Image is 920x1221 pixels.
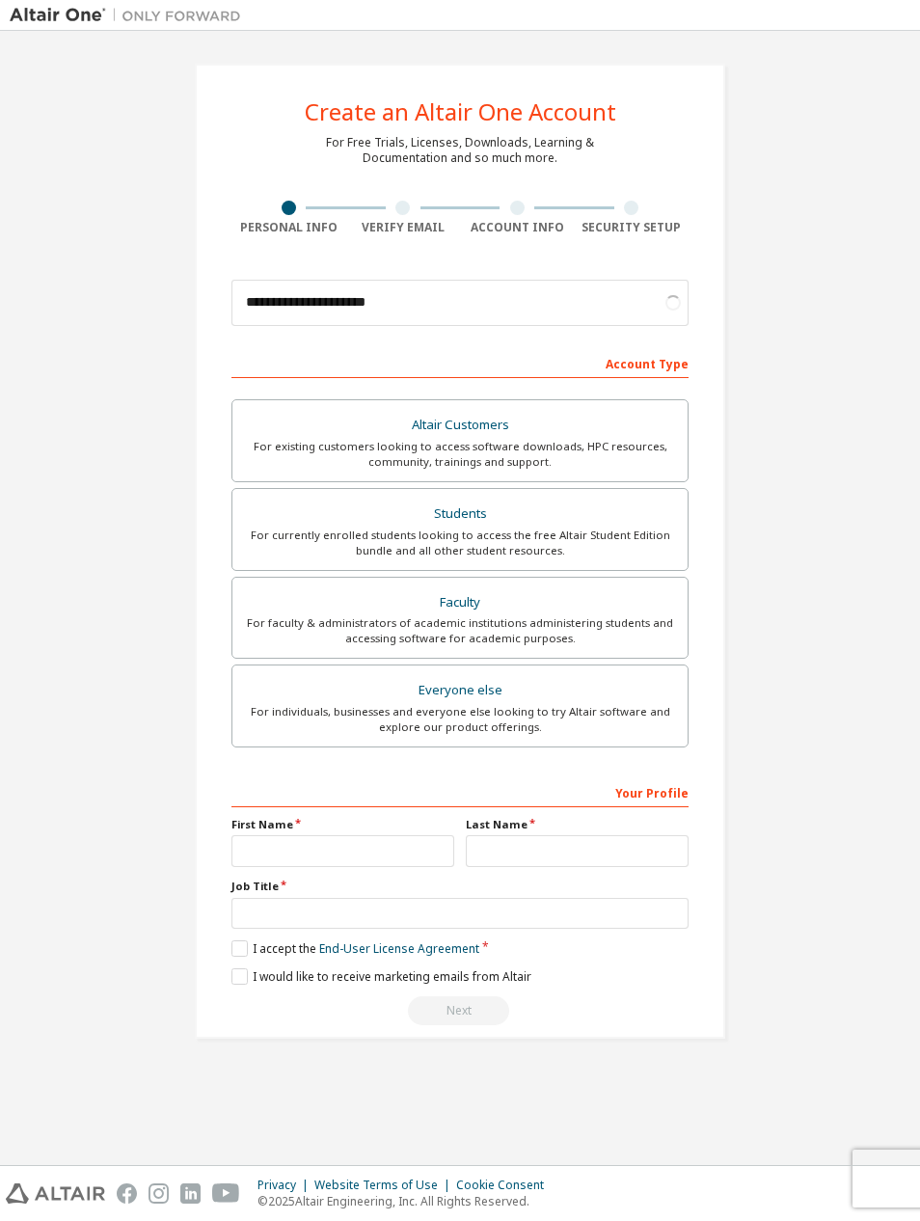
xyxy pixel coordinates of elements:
img: facebook.svg [117,1183,137,1204]
div: Altair Customers [244,412,676,439]
a: End-User License Agreement [319,940,479,957]
p: © 2025 Altair Engineering, Inc. All Rights Reserved. [257,1193,555,1209]
div: Website Terms of Use [314,1178,456,1193]
div: For faculty & administrators of academic institutions administering students and accessing softwa... [244,615,676,646]
div: Everyone else [244,677,676,704]
div: Students [244,501,676,528]
div: For individuals, businesses and everyone else looking to try Altair software and explore our prod... [244,704,676,735]
div: Personal Info [231,220,346,235]
img: instagram.svg [149,1183,169,1204]
div: Account Info [460,220,575,235]
label: Job Title [231,879,689,894]
div: Privacy [257,1178,314,1193]
div: For currently enrolled students looking to access the free Altair Student Edition bundle and all ... [244,528,676,558]
div: Verify Email [346,220,461,235]
img: Altair One [10,6,251,25]
div: For existing customers looking to access software downloads, HPC resources, community, trainings ... [244,439,676,470]
label: I accept the [231,940,479,957]
label: Last Name [466,817,689,832]
img: linkedin.svg [180,1183,201,1204]
label: First Name [231,817,454,832]
div: Cookie Consent [456,1178,555,1193]
img: altair_logo.svg [6,1183,105,1204]
div: Account Type [231,347,689,378]
div: Your Profile [231,776,689,807]
label: I would like to receive marketing emails from Altair [231,968,531,985]
div: For Free Trials, Licenses, Downloads, Learning & Documentation and so much more. [326,135,594,166]
div: Please wait while checking email ... [231,996,689,1025]
div: Security Setup [575,220,690,235]
div: Faculty [244,589,676,616]
img: youtube.svg [212,1183,240,1204]
div: Create an Altair One Account [305,100,616,123]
